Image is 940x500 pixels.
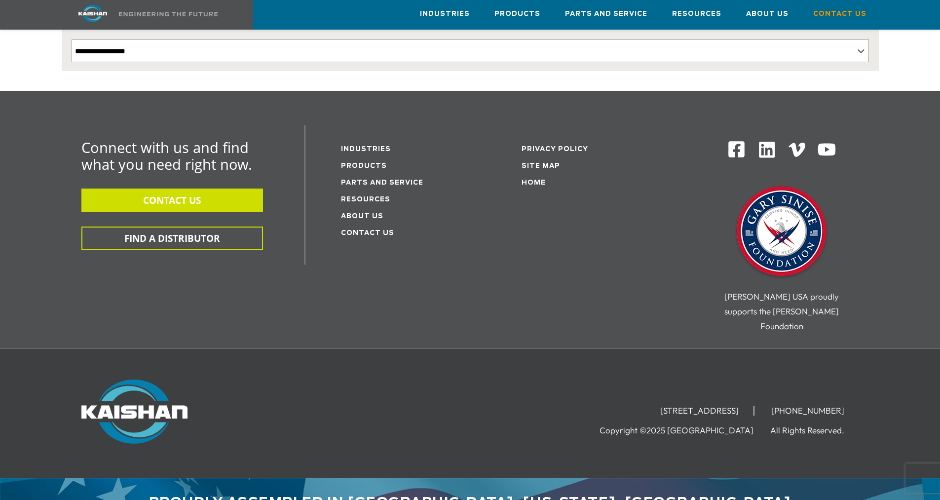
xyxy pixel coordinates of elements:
[565,0,647,27] a: Parts and Service
[341,230,394,236] a: Contact Us
[494,8,540,20] span: Products
[119,12,218,16] img: Engineering the future
[565,8,647,20] span: Parts and Service
[81,227,263,250] button: FIND A DISTRIBUTOR
[522,163,560,169] a: Site Map
[746,0,789,27] a: About Us
[341,163,387,169] a: Products
[672,8,721,20] span: Resources
[724,291,839,331] span: [PERSON_NAME] USA proudly supports the [PERSON_NAME] Foundation
[789,143,805,157] img: Vimeo
[341,146,391,153] a: Industries
[813,0,866,27] a: Contact Us
[81,380,188,444] img: Kaishan
[600,425,768,435] li: Copyright ©2025 [GEOGRAPHIC_DATA]
[56,5,130,22] img: kaishan logo
[645,406,754,416] li: [STREET_ADDRESS]
[494,0,540,27] a: Products
[420,0,470,27] a: Industries
[756,406,859,416] li: [PHONE_NUMBER]
[341,213,383,220] a: About Us
[81,189,263,212] button: CONTACT US
[817,140,836,159] img: Youtube
[727,140,746,158] img: Facebook
[757,140,777,159] img: Linkedin
[732,183,831,282] img: Gary Sinise Foundation
[672,0,721,27] a: Resources
[746,8,789,20] span: About Us
[522,180,546,186] a: Home
[341,180,423,186] a: Parts and service
[420,8,470,20] span: Industries
[770,425,859,435] li: All Rights Reserved.
[522,146,588,153] a: Privacy Policy
[341,196,390,203] a: Resources
[813,8,866,20] span: Contact Us
[81,138,252,174] span: Connect with us and find what you need right now.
